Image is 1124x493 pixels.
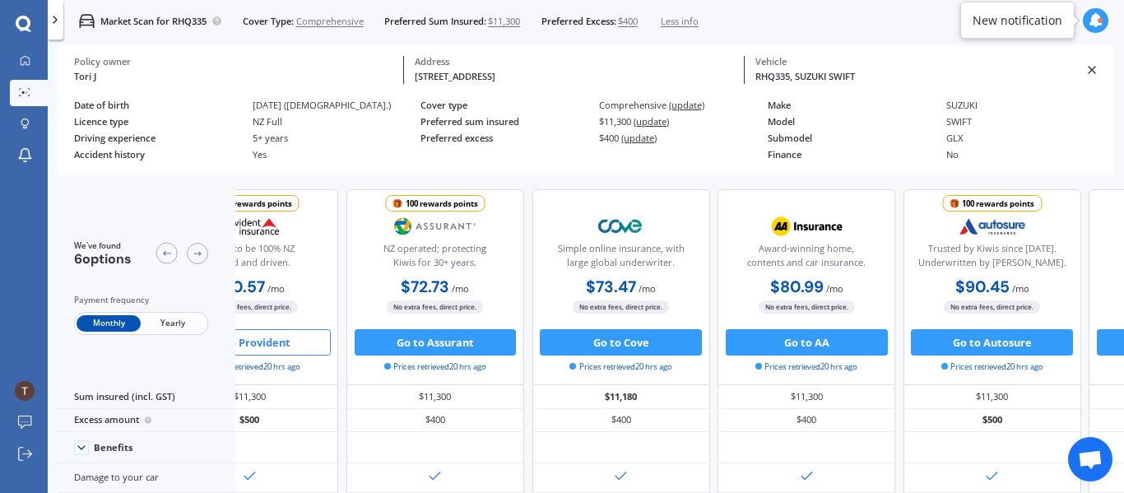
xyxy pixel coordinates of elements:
[599,116,767,127] div: $11,300
[755,361,857,373] span: Prices retrieved 20 hrs ago
[540,329,702,356] button: Go to Cove
[661,15,699,28] span: Less info
[903,385,1081,408] div: $11,300
[384,361,486,373] span: Prices retrieved 20 hrs ago
[768,149,936,160] div: Finance
[759,300,855,313] span: No extra fees, direct price.
[768,100,936,110] div: Make
[100,15,207,28] p: Market Scan for RHQ335
[220,198,292,211] div: 100 rewards points
[406,198,478,211] div: 100 rewards points
[541,15,616,28] span: Preferred Excess:
[415,56,734,67] div: Address
[634,115,669,128] span: (update)
[401,277,449,297] b: $72.73
[267,282,285,295] span: / mo
[946,100,1114,110] div: SUZUKI
[532,409,710,432] div: $400
[74,116,242,127] div: Licence type
[74,70,393,84] div: Tori J
[58,385,235,408] div: Sum insured (incl. GST)
[962,198,1034,211] div: 100 rewards points
[74,294,208,307] div: Payment frequency
[599,100,767,110] div: Comprehensive
[58,409,235,432] div: Excess amount
[253,149,420,160] div: Yes
[172,242,327,275] div: Proud to be 100% NZ owned and driven.
[420,100,588,110] div: Cover type
[718,409,895,432] div: $400
[169,329,331,356] button: Go to Provident
[569,361,671,373] span: Prices retrieved 20 hrs ago
[141,315,205,333] span: Yearly
[160,409,338,432] div: $500
[15,381,35,401] img: ACg8ocLpJhgF-KZ_RbHUzZEthlADeGJaNawtxD7vlqK2tozNfXOobQ=s96-c
[74,149,242,160] div: Accident history
[770,277,824,297] b: $80.99
[826,282,843,295] span: / mo
[387,300,483,313] span: No extra fees, direct price.
[74,240,132,252] span: We've found
[915,242,1070,275] div: Trusted by Kiwis since [DATE]. Underwritten by [PERSON_NAME].
[955,277,1010,297] b: $90.45
[253,116,420,127] div: NZ Full
[74,100,242,110] div: Date of birth
[420,116,588,127] div: Preferred sum insured
[74,56,393,67] div: Policy owner
[58,463,235,492] div: Damage to your car
[214,277,265,297] b: $70.57
[946,149,1114,160] div: No
[74,133,242,143] div: Driving experience
[77,315,141,333] span: Monthly
[578,210,665,243] img: Cove.webp
[903,409,1081,432] div: $500
[392,210,479,243] img: Assurant.png
[949,210,1036,243] img: Autosure.webp
[944,300,1040,313] span: No extra fees, direct price.
[726,329,888,356] button: Go to AA
[532,385,710,408] div: $11,180
[950,199,959,208] img: points
[573,300,669,313] span: No extra fees, direct price.
[296,15,364,28] span: Comprehensive
[621,132,657,144] span: (update)
[941,361,1043,373] span: Prices retrieved 20 hrs ago
[1012,282,1029,295] span: / mo
[946,116,1114,127] div: SWIFT
[74,250,132,267] span: 6 options
[618,15,638,28] span: $400
[639,282,656,295] span: / mo
[543,242,698,275] div: Simple online insurance, with large global underwriter.
[358,242,513,275] div: NZ operated; protecting Kiwis for 30+ years.
[729,242,884,275] div: Award-winning home, contents and car insurance.
[420,133,588,143] div: Preferred excess
[198,361,300,373] span: Prices retrieved 20 hrs ago
[488,15,520,28] span: $11,300
[384,15,486,28] span: Preferred Sum Insured:
[768,133,936,143] div: Submodel
[355,329,517,356] button: Go to Assurant
[755,70,1075,84] div: RHQ335, SUZUKI SWIFT
[160,385,338,408] div: $11,300
[718,385,895,408] div: $11,300
[243,15,294,28] span: Cover Type:
[392,199,402,208] img: points
[415,70,734,84] div: [STREET_ADDRESS]
[452,282,469,295] span: / mo
[253,100,420,110] div: [DATE] ([DEMOGRAPHIC_DATA].)
[768,116,936,127] div: Model
[586,277,636,297] b: $73.47
[207,210,294,243] img: Provident.png
[763,210,850,243] img: AA.webp
[599,133,767,143] div: $400
[346,385,524,408] div: $11,300
[346,409,524,432] div: $400
[253,133,420,143] div: 5+ years
[669,99,704,111] span: (update)
[79,13,95,29] img: car.f15378c7a67c060ca3f3.svg
[973,12,1062,29] div: New notification
[911,329,1073,356] button: Go to Autosure
[946,133,1114,143] div: GLX
[94,442,133,453] div: Benefits
[1068,437,1112,481] a: Open chat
